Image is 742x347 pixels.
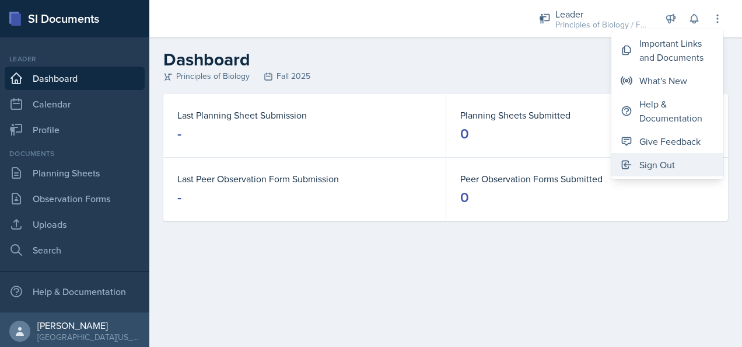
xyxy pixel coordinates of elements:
button: Sign Out [611,153,723,176]
button: Give Feedback [611,130,723,153]
div: Help & Documentation [5,280,145,303]
dt: Last Peer Observation Form Submission [177,172,432,186]
div: - [177,124,181,143]
div: 0 [460,188,469,207]
h2: Dashboard [163,49,728,70]
button: Help & Documentation [611,92,723,130]
div: Principles of Biology / Fall 2025 [555,19,649,31]
a: Calendar [5,92,145,116]
div: [PERSON_NAME] [37,320,140,331]
a: Search [5,238,145,262]
div: Sign Out [639,158,675,172]
div: Help & Documentation [639,97,714,125]
a: Uploads [5,213,145,236]
dt: Planning Sheets Submitted [460,108,714,122]
div: Leader [5,54,145,64]
dt: Last Planning Sheet Submission [177,108,432,122]
div: Documents [5,148,145,159]
a: Planning Sheets [5,161,145,185]
button: Important Links and Documents [611,32,723,69]
button: What's New [611,69,723,92]
div: Give Feedback [639,134,701,148]
div: What's New [639,74,687,88]
a: Profile [5,118,145,141]
dt: Peer Observation Forms Submitted [460,172,714,186]
div: Leader [555,7,649,21]
div: - [177,188,181,207]
a: Observation Forms [5,187,145,210]
div: [GEOGRAPHIC_DATA][US_STATE] [37,331,140,343]
a: Dashboard [5,67,145,90]
div: Principles of Biology Fall 2025 [163,70,728,82]
div: 0 [460,124,469,143]
div: Important Links and Documents [639,36,714,64]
